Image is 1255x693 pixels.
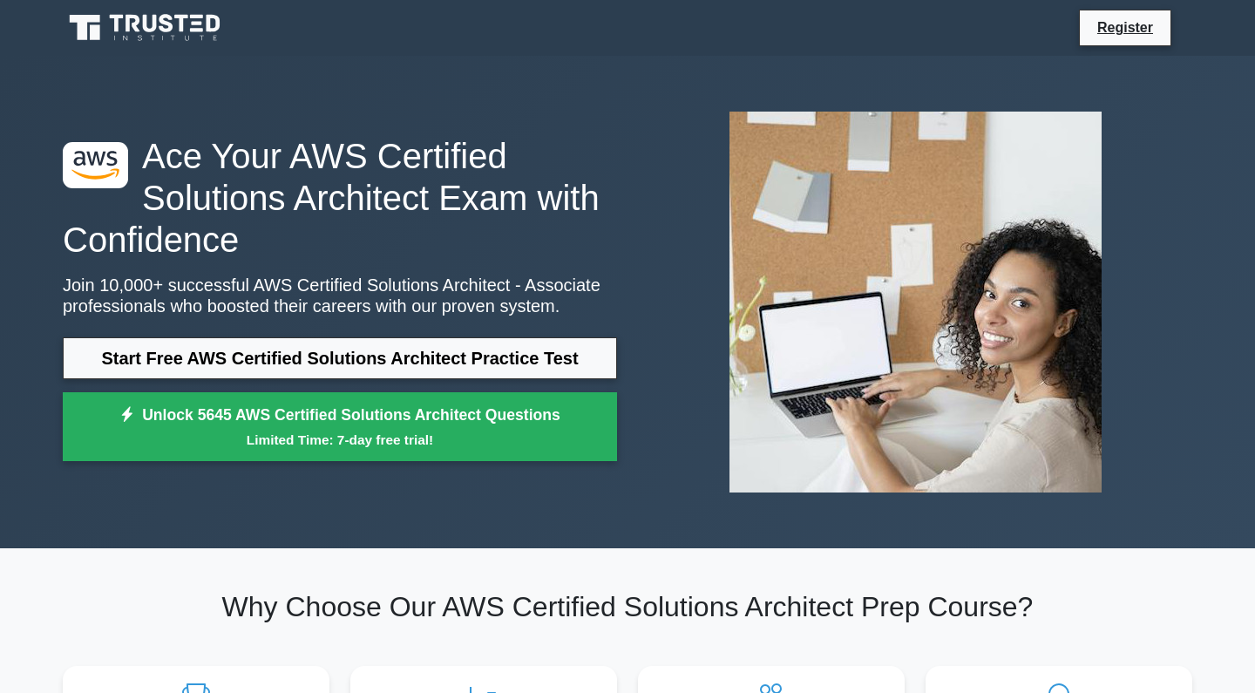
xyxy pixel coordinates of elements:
[63,337,617,379] a: Start Free AWS Certified Solutions Architect Practice Test
[63,392,617,462] a: Unlock 5645 AWS Certified Solutions Architect QuestionsLimited Time: 7-day free trial!
[63,275,617,316] p: Join 10,000+ successful AWS Certified Solutions Architect - Associate professionals who boosted t...
[1087,17,1163,38] a: Register
[63,590,1192,623] h2: Why Choose Our AWS Certified Solutions Architect Prep Course?
[85,430,595,450] small: Limited Time: 7-day free trial!
[63,135,617,261] h1: Ace Your AWS Certified Solutions Architect Exam with Confidence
